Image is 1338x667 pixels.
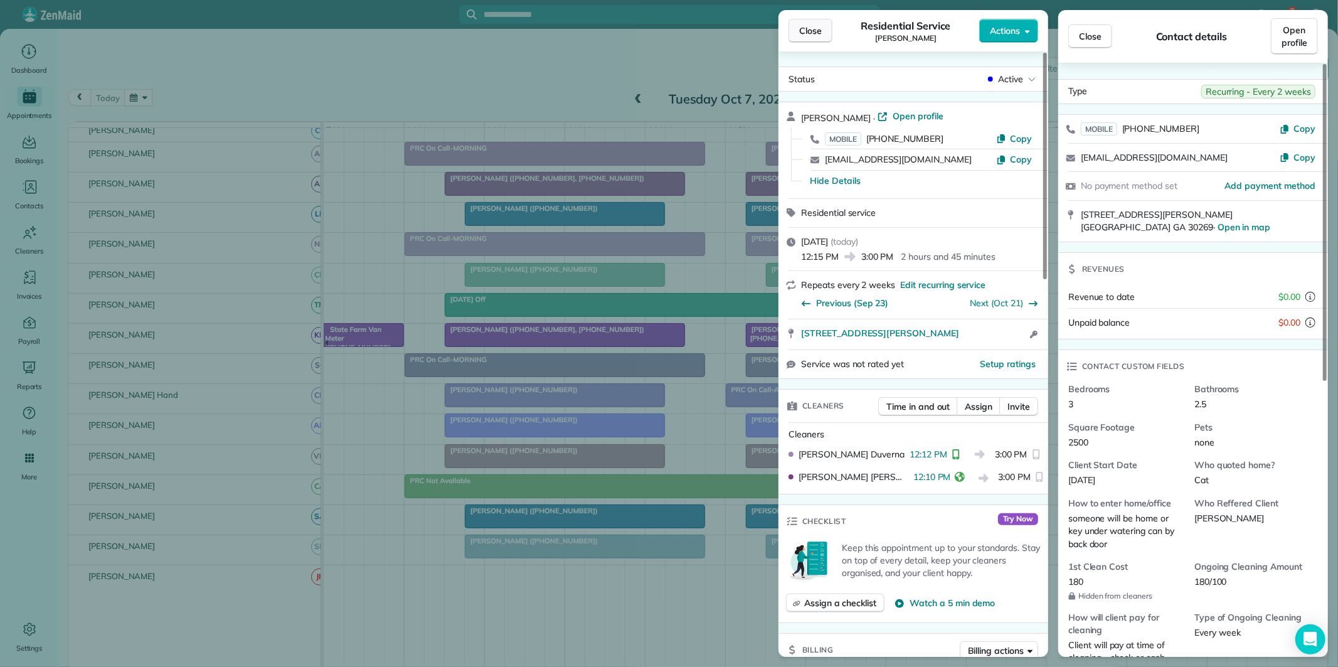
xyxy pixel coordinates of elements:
[816,297,888,309] span: Previous (Sep 23)
[1068,459,1184,471] span: Client Start Date
[1194,611,1310,624] span: Type of Ongoing Cleaning
[990,24,1020,37] span: Actions
[1293,152,1315,163] span: Copy
[1081,122,1117,136] span: MOBILE
[1194,421,1310,434] span: Pets
[801,236,828,247] span: [DATE]
[910,448,947,461] span: 12:12 PM
[886,400,950,413] span: Time in and out
[1068,513,1177,550] span: someone will be home or key under watering can by back door
[900,279,985,291] span: Edit recurring service
[980,358,1036,370] button: Setup ratings
[1068,398,1073,410] span: 3
[999,397,1038,416] button: Invite
[970,297,1039,309] button: Next (Oct 21)
[786,594,884,612] button: Assign a checklist
[804,597,876,609] span: Assign a checklist
[995,448,1027,461] span: 3:00 PM
[1082,263,1125,275] span: Revenues
[878,397,958,416] button: Time in and out
[1079,30,1102,43] span: Close
[965,400,992,413] span: Assign
[788,429,824,440] span: Cleaners
[878,110,943,122] a: Open profile
[1068,639,1167,664] span: Client will pay at time of cleaning - check or cash
[1218,221,1271,233] a: Open in map
[1293,123,1315,134] span: Copy
[998,73,1023,85] span: Active
[1194,474,1209,486] span: Cat
[1068,421,1184,434] span: Square Footage
[901,250,995,263] p: 2 hours and 45 minutes
[802,400,844,412] span: Cleaners
[866,133,943,144] span: [PHONE_NUMBER]
[957,397,1001,416] button: Assign
[893,110,943,122] span: Open profile
[1194,576,1227,587] span: 180/100
[1194,513,1265,524] span: [PERSON_NAME]
[1068,497,1184,510] span: How to enter home/office
[1068,383,1184,395] span: Bedrooms
[1295,624,1325,654] div: Open Intercom Messenger
[1068,560,1184,573] span: 1st Clean Cost
[1271,18,1318,55] a: Open profile
[1201,85,1315,99] span: Recurring - Every 2 weeks
[1194,398,1206,410] span: 2.5
[1194,437,1214,448] span: none
[810,174,861,187] button: Hide Details
[1068,611,1184,636] span: How will client pay for cleaning
[1081,152,1228,163] a: [EMAIL_ADDRESS][DOMAIN_NAME]
[825,132,861,146] span: MOBILE
[801,327,1026,339] a: [STREET_ADDRESS][PERSON_NAME]
[1280,151,1315,164] button: Copy
[910,597,995,609] span: Watch a 5 min demo
[1081,209,1271,233] span: [STREET_ADDRESS][PERSON_NAME] [GEOGRAPHIC_DATA] GA 30269 ·
[799,448,905,461] span: [PERSON_NAME] Duverna
[801,358,904,371] span: Service was not rated yet
[998,513,1038,526] span: Try Now
[999,471,1031,486] span: 3:00 PM
[1068,474,1095,486] span: [DATE]
[801,297,888,309] button: Previous (Sep 23)
[1278,316,1300,329] span: $0.00
[1194,383,1310,395] span: Bathrooms
[1068,591,1184,601] span: Hidden from cleaners
[788,73,815,85] span: Status
[801,327,959,339] span: [STREET_ADDRESS][PERSON_NAME]
[1194,627,1241,638] span: Every week
[895,597,995,609] button: Watch a 5 min demo
[825,154,972,165] a: [EMAIL_ADDRESS][DOMAIN_NAME]
[1068,437,1088,448] span: 2500
[801,250,839,263] span: 12:15 PM
[799,471,908,483] span: [PERSON_NAME] [PERSON_NAME]
[799,24,822,37] span: Close
[801,207,876,218] span: Residential service
[1026,327,1041,342] button: Open access information
[968,644,1024,657] span: Billing actions
[996,153,1032,166] button: Copy
[861,250,894,263] span: 3:00 PM
[875,33,937,43] span: [PERSON_NAME]
[1068,85,1087,99] span: Type
[970,297,1024,309] a: Next (Oct 21)
[1010,133,1032,144] span: Copy
[1194,560,1310,573] span: Ongoing Cleaning Amount
[1156,29,1227,44] span: Contact details
[1280,122,1315,135] button: Copy
[842,542,1041,579] p: Keep this appointment up to your standards. Stay on top of every detail, keep your cleaners organ...
[1194,459,1310,471] span: Who quoted home?
[831,236,858,247] span: ( today )
[1225,179,1315,192] span: Add payment method
[1068,24,1112,48] button: Close
[1081,122,1199,135] a: MOBILE[PHONE_NUMBER]
[801,112,871,124] span: [PERSON_NAME]
[996,132,1032,145] button: Copy
[1007,400,1030,413] span: Invite
[1282,24,1307,49] span: Open profile
[1068,576,1083,587] span: 180
[1122,123,1199,134] span: [PHONE_NUMBER]
[1068,316,1130,329] span: Unpaid balance
[1194,497,1310,510] span: Who Reffered Client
